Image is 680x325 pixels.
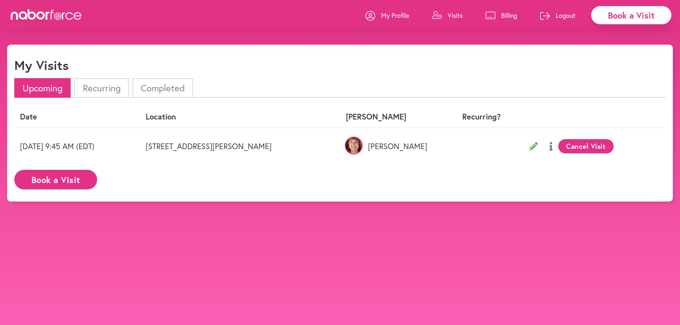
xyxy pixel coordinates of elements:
p: My Profile [381,11,409,20]
a: Logout [540,5,575,26]
img: 17zCrtL0QCWxCCaFqtty [345,137,363,154]
li: Completed [132,78,193,98]
a: My Profile [366,5,409,26]
div: Book a Visit [591,6,671,24]
p: Billing [501,11,517,20]
button: Book a Visit [14,170,97,189]
li: Recurring [74,78,129,98]
p: [PERSON_NAME] [346,142,439,151]
td: [DATE] 9:45 AM (EDT) [14,128,140,164]
p: Visits [448,11,463,20]
th: [PERSON_NAME] [340,106,445,127]
li: Upcoming [14,78,71,98]
h1: My Visits [14,57,69,73]
th: Location [140,106,341,127]
button: Cancel Visit [558,139,614,153]
p: Logout [556,11,575,20]
th: Date [14,106,140,127]
a: Visits [432,5,463,26]
th: Recurring? [445,106,518,127]
td: [STREET_ADDRESS][PERSON_NAME] [140,128,341,164]
a: Billing [485,5,517,26]
a: Book a Visit [14,175,97,182]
